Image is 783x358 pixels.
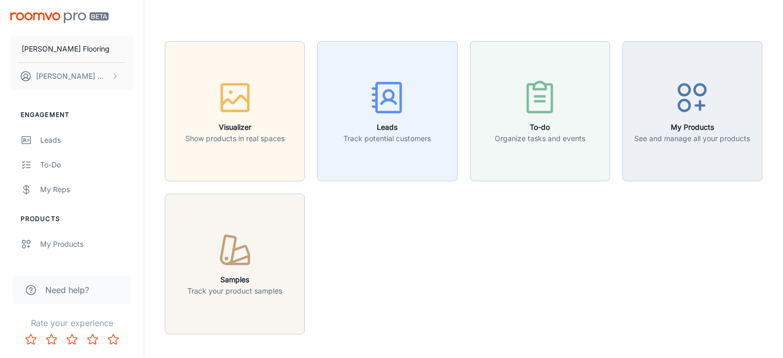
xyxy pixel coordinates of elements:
[10,36,133,62] button: [PERSON_NAME] Flooring
[634,133,750,144] p: See and manage all your products
[165,258,305,268] a: SamplesTrack your product samples
[187,285,282,297] p: Track your product samples
[495,133,585,144] p: Organize tasks and events
[470,106,610,116] a: To-doOrganize tasks and events
[8,317,135,329] p: Rate your experience
[36,71,109,82] p: [PERSON_NAME] Wood
[10,63,133,90] button: [PERSON_NAME] Wood
[317,41,457,181] button: LeadsTrack potential customers
[622,41,762,181] button: My ProductsSee and manage all your products
[22,43,110,55] p: [PERSON_NAME] Flooring
[41,329,62,350] button: Rate 2 star
[40,263,133,275] div: Suppliers
[40,159,133,171] div: To-do
[103,329,124,350] button: Rate 5 star
[495,122,585,133] h6: To-do
[165,41,305,181] button: VisualizerShow products in real spaces
[40,238,133,250] div: My Products
[82,329,103,350] button: Rate 4 star
[470,41,610,181] button: To-doOrganize tasks and events
[40,184,133,195] div: My Reps
[187,274,282,285] h6: Samples
[21,329,41,350] button: Rate 1 star
[165,194,305,334] button: SamplesTrack your product samples
[185,133,285,144] p: Show products in real spaces
[317,106,457,116] a: LeadsTrack potential customers
[45,284,89,296] span: Need help?
[10,12,109,23] img: Roomvo PRO Beta
[622,106,762,116] a: My ProductsSee and manage all your products
[185,122,285,133] h6: Visualizer
[634,122,750,133] h6: My Products
[343,122,431,133] h6: Leads
[40,134,133,146] div: Leads
[343,133,431,144] p: Track potential customers
[62,329,82,350] button: Rate 3 star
